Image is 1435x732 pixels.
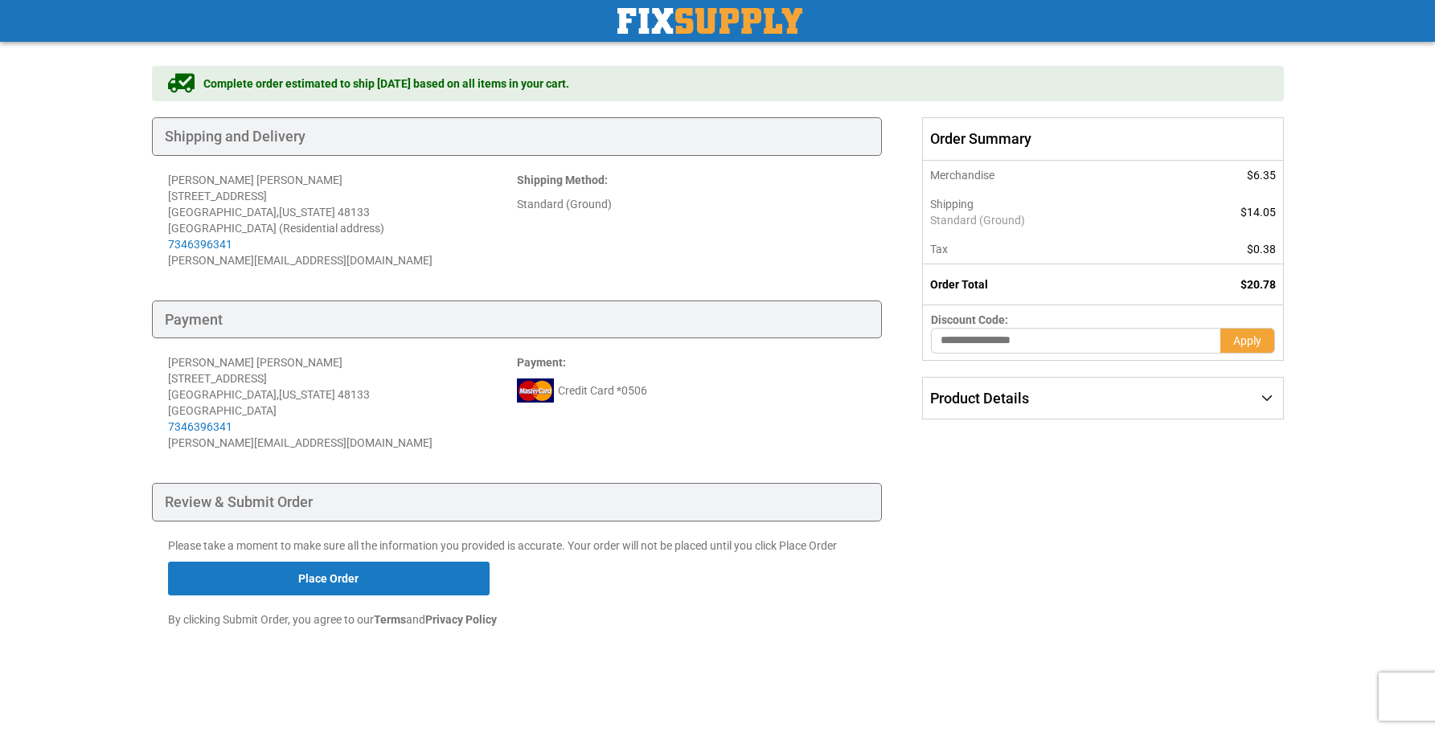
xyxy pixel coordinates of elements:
strong: : [517,174,608,186]
button: Apply [1220,328,1275,354]
div: Payment [152,301,883,339]
span: [US_STATE] [279,388,335,401]
span: Standard (Ground) [930,212,1161,228]
span: Complete order estimated to ship [DATE] based on all items in your cart. [203,76,569,92]
p: By clicking Submit Order, you agree to our and [168,611,867,628]
p: Please take a moment to make sure all the information you provided is accurate. Your order will n... [168,538,867,554]
div: Shipping and Delivery [152,117,883,156]
a: store logo [617,8,802,34]
strong: Terms [374,613,406,626]
img: mc.png [517,378,554,403]
span: Order Summary [922,117,1283,161]
strong: Privacy Policy [425,613,497,626]
span: Shipping Method [517,174,605,186]
span: $20.78 [1240,278,1276,291]
address: [PERSON_NAME] [PERSON_NAME] [STREET_ADDRESS] [GEOGRAPHIC_DATA] , 48133 [GEOGRAPHIC_DATA] (Residen... [168,172,517,268]
span: Product Details [930,390,1029,407]
span: Payment [517,356,563,369]
th: Tax [923,235,1170,264]
span: $14.05 [1240,206,1276,219]
a: 7346396341 [168,238,232,251]
img: Fix Industrial Supply [617,8,802,34]
button: Place Order [168,562,490,595]
div: Credit Card *0506 [517,378,866,403]
span: Shipping [930,198,974,211]
span: [US_STATE] [279,206,335,219]
div: [PERSON_NAME] [PERSON_NAME] [STREET_ADDRESS] [GEOGRAPHIC_DATA] , 48133 [GEOGRAPHIC_DATA] [168,354,517,435]
span: [PERSON_NAME][EMAIL_ADDRESS][DOMAIN_NAME] [168,254,433,267]
span: $0.38 [1247,243,1276,256]
span: Discount Code: [931,313,1008,326]
th: Merchandise [923,161,1170,190]
strong: Order Total [930,278,988,291]
strong: : [517,356,566,369]
a: 7346396341 [168,420,232,433]
span: Apply [1233,334,1261,347]
span: $6.35 [1247,169,1276,182]
div: Standard (Ground) [517,196,866,212]
div: Review & Submit Order [152,483,883,521]
span: [PERSON_NAME][EMAIL_ADDRESS][DOMAIN_NAME] [168,436,433,449]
